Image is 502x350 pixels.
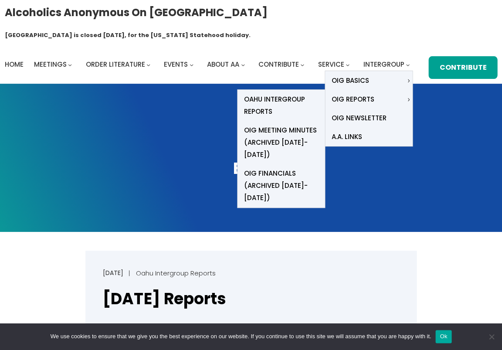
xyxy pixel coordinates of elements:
[207,58,239,71] a: About AA
[258,58,299,71] a: Contribute
[34,60,67,69] span: Meetings
[5,3,268,22] a: Alcoholics Anonymous on [GEOGRAPHIC_DATA]
[363,58,404,71] a: Intergroup
[207,60,239,69] span: About AA
[51,332,431,341] span: We use cookies to ensure that we give you the best experience on our website. If you continue to ...
[8,158,494,180] h1: Blog
[146,63,150,67] button: Order Literature submenu
[332,112,387,124] span: OIG Newsletter
[332,131,362,143] span: A.A. Links
[300,63,304,67] button: Contribute submenu
[325,109,412,127] a: OIG Newsletter
[244,124,318,161] span: OIG Meeting Minutes (Archived [DATE]-[DATE])
[164,58,188,71] a: Events
[407,78,410,82] button: OIG Basics submenu
[332,75,369,87] span: OIG Basics
[5,58,413,71] nav: Intergroup
[5,31,251,40] h1: [GEOGRAPHIC_DATA] is closed [DATE], for the [US_STATE] Statehood holiday.
[258,60,299,69] span: Contribute
[68,63,72,67] button: Meetings submenu
[325,127,412,146] a: A.A. Links
[325,71,405,90] a: OIG Basics
[237,121,325,164] a: OIG Meeting Minutes (Archived [DATE]-[DATE])
[34,58,67,71] a: Meetings
[435,330,451,343] button: Ok
[428,56,497,79] a: Contribute
[103,268,123,277] a: [DATE]
[136,268,215,278] a: Oahu Intergroup Reports
[487,332,495,341] span: No
[85,60,145,69] span: Order Literature
[5,60,24,69] span: Home
[318,58,344,71] a: Service
[237,164,325,207] a: OIG Financials (Archived [DATE]-[DATE])
[407,97,410,101] button: OIG Reports submenu
[406,63,410,67] button: Intergroup submenu
[5,58,24,71] a: Home
[332,93,374,105] span: OIG Reports
[237,90,325,121] a: Oahu Intergroup Reports
[363,60,404,69] span: Intergroup
[346,63,349,67] button: Service submenu
[244,93,318,118] span: Oahu Intergroup Reports
[244,167,318,204] span: OIG Financials (Archived [DATE]-[DATE])
[103,289,226,310] a: [DATE] Reports
[241,63,245,67] button: About AA submenu
[164,60,188,69] span: Events
[190,63,193,67] button: Events submenu
[318,60,344,69] span: Service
